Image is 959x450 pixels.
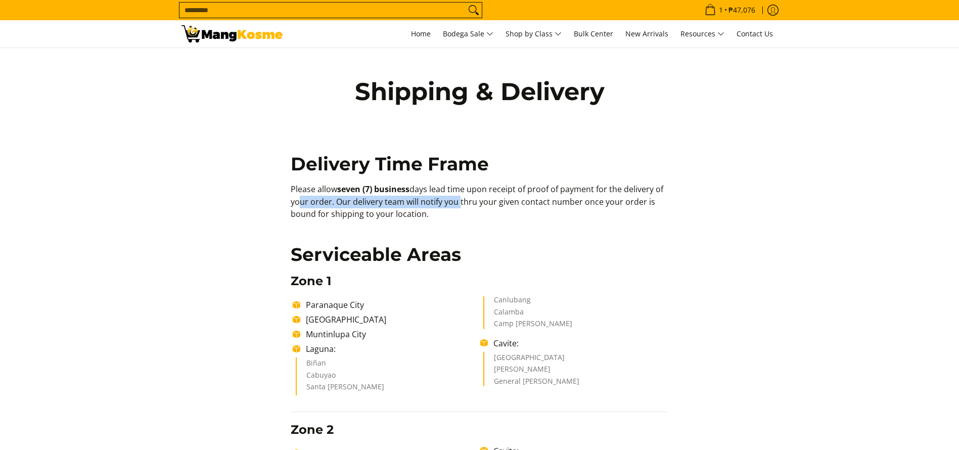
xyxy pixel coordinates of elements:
li: Calamba [494,308,658,321]
span: Bodega Sale [443,28,493,40]
a: Bulk Center [569,20,618,48]
span: Shop by Class [506,28,562,40]
span: • [702,5,758,16]
img: Shipping &amp; Delivery Page l Mang Kosme: Home Appliances Warehouse Sale! [181,25,283,42]
li: [GEOGRAPHIC_DATA] [301,313,480,326]
h3: Zone 2 [291,422,668,437]
b: seven (7) business [337,184,409,195]
li: Cabuyao [306,372,471,384]
span: Paranaque City [306,299,364,310]
li: General [PERSON_NAME] [494,378,658,387]
li: Laguna: [301,343,480,355]
span: New Arrivals [625,29,668,38]
li: Biñan [306,359,471,372]
li: Canlubang [494,296,658,308]
span: Bulk Center [574,29,613,38]
a: Shop by Class [500,20,567,48]
li: Muntinlupa City [301,328,480,340]
a: Resources [675,20,729,48]
a: Contact Us [732,20,778,48]
span: ₱47,076 [727,7,757,14]
span: Contact Us [737,29,773,38]
a: Home [406,20,436,48]
p: Please allow days lead time upon receipt of proof of payment for the delivery of your order. Our ... [291,183,668,231]
h1: Shipping & Delivery [333,76,626,107]
li: [GEOGRAPHIC_DATA] [494,354,658,366]
li: Cavite: [488,337,668,349]
span: Home [411,29,431,38]
a: Bodega Sale [438,20,498,48]
h2: Delivery Time Frame [291,153,668,175]
li: Camp [PERSON_NAME] [494,320,658,329]
span: Resources [680,28,724,40]
nav: Main Menu [293,20,778,48]
span: 1 [717,7,724,14]
a: New Arrivals [620,20,673,48]
h2: Serviceable Areas [291,243,668,266]
li: [PERSON_NAME] [494,366,658,378]
button: Search [466,3,482,18]
h3: Zone 1 [291,274,668,289]
li: Santa [PERSON_NAME] [306,383,471,395]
